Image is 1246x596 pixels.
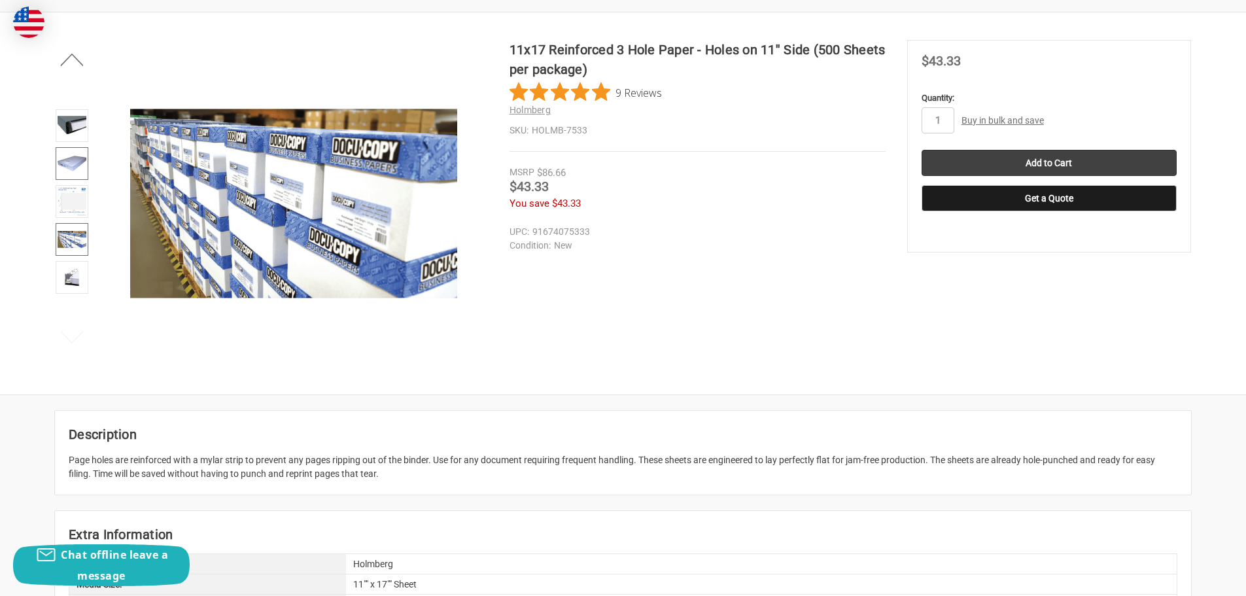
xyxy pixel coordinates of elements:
[58,149,86,178] img: 11x17 Reinforced Paper 500 sheet ream
[58,111,86,140] img: 11x17 Reinforced 3 Hole Paper - Holes on 11'' Side (500 Sheets per package)
[510,124,528,137] dt: SKU:
[346,574,1177,594] div: 11"" x 17"" Sheet
[510,239,551,253] dt: Condition:
[510,179,549,194] span: $43.33
[615,82,662,102] span: 9 Reviews
[961,115,1044,126] a: Buy in bulk and save
[58,225,86,254] img: 11x17 Reinforced 3 Hole Paper - Holes on 11'' Side (500 Sheets per package)
[537,167,566,179] span: $86.66
[552,198,581,209] span: $43.33
[13,544,190,586] button: Chat offline leave a message
[510,40,886,79] h1: 11x17 Reinforced 3 Hole Paper - Holes on 11'' Side (500 Sheets per package)
[922,53,961,69] span: $43.33
[52,324,92,350] button: Next
[510,105,551,115] a: Holmberg
[69,554,346,574] div: Brand:
[58,187,86,216] img: 11x17 Reinforced 3 Hole Paper - Holes on 11'' Side (500 Sheets per package)
[61,548,168,583] span: Chat offline leave a message
[510,225,529,239] dt: UPC:
[922,150,1177,176] input: Add to Cart
[69,574,346,594] div: Media Size:
[130,40,457,367] img: 11x17 Reinforced 3 Hole Paper - Holes on 11'' Side (500 Sheets per package)
[510,166,534,179] div: MSRP
[510,198,549,209] span: You save
[922,92,1177,105] label: Quantity:
[922,185,1177,211] button: Get a Quote
[52,46,92,73] button: Previous
[69,425,1177,444] h2: Description
[510,239,880,253] dd: New
[69,453,1177,481] div: Page holes are reinforced with a mylar strip to prevent any pages ripping out of the binder. Use ...
[510,124,886,137] dd: HOLMB-7533
[58,263,86,292] img: 11x17 Reinforced 3 Hole Paper - Holes on 11'' Side (500 Sheets per package)
[346,554,1177,574] div: Holmberg
[510,225,880,239] dd: 91674075333
[69,525,1177,544] h2: Extra Information
[13,7,44,38] img: duty and tax information for United States
[510,82,662,102] button: Rated 4.9 out of 5 stars from 9 reviews. Jump to reviews.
